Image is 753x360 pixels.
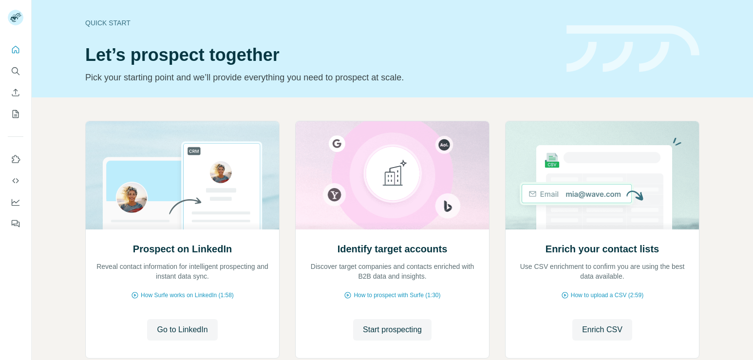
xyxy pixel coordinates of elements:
[305,262,479,281] p: Discover target companies and contacts enriched with B2B data and insights.
[571,291,643,300] span: How to upload a CSV (2:59)
[572,319,632,341] button: Enrich CSV
[582,324,622,336] span: Enrich CSV
[505,121,699,229] img: Enrich your contact lists
[353,319,432,341] button: Start prospecting
[363,324,422,336] span: Start prospecting
[546,242,659,256] h2: Enrich your contact lists
[147,319,217,341] button: Go to LinkedIn
[8,151,23,168] button: Use Surfe on LinkedIn
[8,62,23,80] button: Search
[95,262,269,281] p: Reveal contact information for intelligent prospecting and instant data sync.
[85,71,555,84] p: Pick your starting point and we’ll provide everything you need to prospect at scale.
[8,41,23,58] button: Quick start
[157,324,207,336] span: Go to LinkedIn
[8,84,23,101] button: Enrich CSV
[566,25,699,73] img: banner
[8,172,23,189] button: Use Surfe API
[85,121,280,229] img: Prospect on LinkedIn
[85,45,555,65] h1: Let’s prospect together
[133,242,232,256] h2: Prospect on LinkedIn
[515,262,689,281] p: Use CSV enrichment to confirm you are using the best data available.
[8,215,23,232] button: Feedback
[85,18,555,28] div: Quick start
[295,121,489,229] img: Identify target accounts
[141,291,234,300] span: How Surfe works on LinkedIn (1:58)
[354,291,440,300] span: How to prospect with Surfe (1:30)
[8,105,23,123] button: My lists
[338,242,448,256] h2: Identify target accounts
[8,193,23,211] button: Dashboard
